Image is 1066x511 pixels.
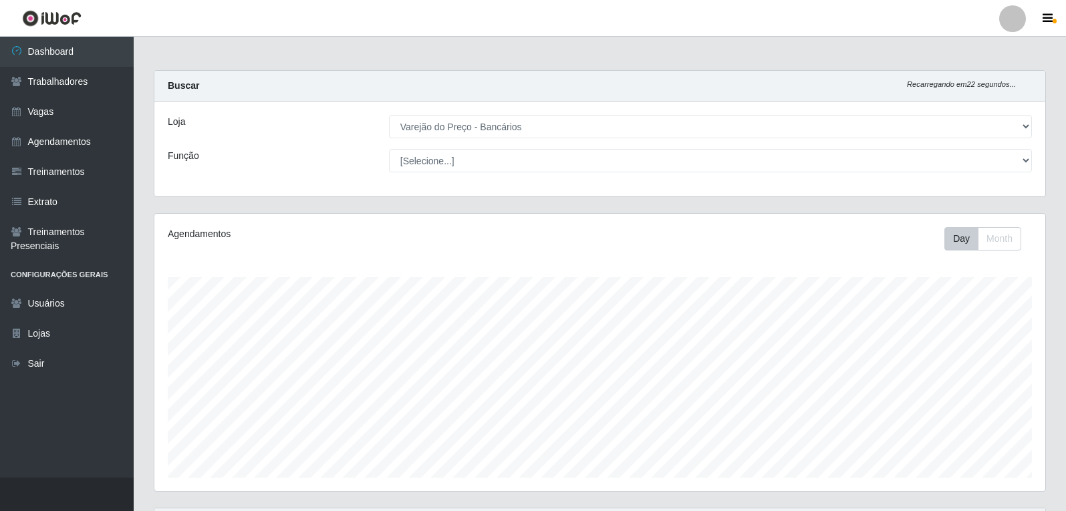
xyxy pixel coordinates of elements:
[168,149,199,163] label: Função
[168,115,185,129] label: Loja
[944,227,1021,250] div: First group
[168,227,516,241] div: Agendamentos
[978,227,1021,250] button: Month
[22,10,82,27] img: CoreUI Logo
[944,227,978,250] button: Day
[944,227,1032,250] div: Toolbar with button groups
[907,80,1016,88] i: Recarregando em 22 segundos...
[168,80,199,91] strong: Buscar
